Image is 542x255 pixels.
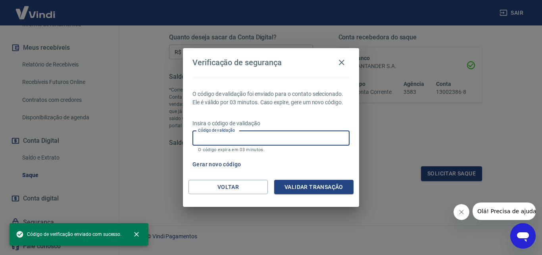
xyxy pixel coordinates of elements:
span: Olá! Precisa de ajuda? [5,6,67,12]
p: O código de validação foi enviado para o contato selecionado. Ele é válido por 03 minutos. Caso e... [192,90,350,107]
iframe: Mensagem da empresa [473,202,536,220]
button: Gerar novo código [189,157,244,172]
label: Código de validação [198,127,235,133]
button: Validar transação [274,180,354,195]
iframe: Fechar mensagem [454,204,469,220]
p: O código expira em 03 minutos. [198,147,344,152]
button: close [128,226,145,243]
button: Voltar [188,180,268,195]
span: Código de verificação enviado com sucesso. [16,230,121,238]
h4: Verificação de segurança [192,58,282,67]
iframe: Botão para abrir a janela de mensagens [510,223,536,249]
p: Insira o código de validação [192,119,350,128]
